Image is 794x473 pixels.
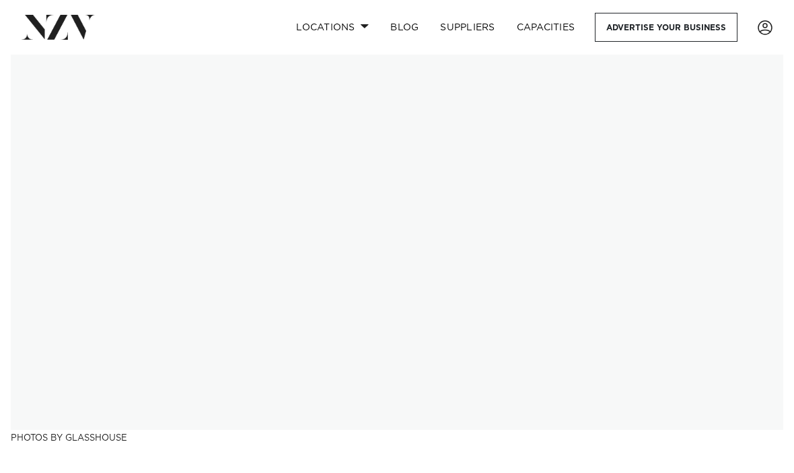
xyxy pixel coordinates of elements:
[11,430,783,444] h3: Photos by Glasshouse
[22,15,95,39] img: nzv-logo.png
[595,13,737,42] a: Advertise your business
[380,13,429,42] a: BLOG
[429,13,505,42] a: SUPPLIERS
[285,13,380,42] a: Locations
[506,13,586,42] a: Capacities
